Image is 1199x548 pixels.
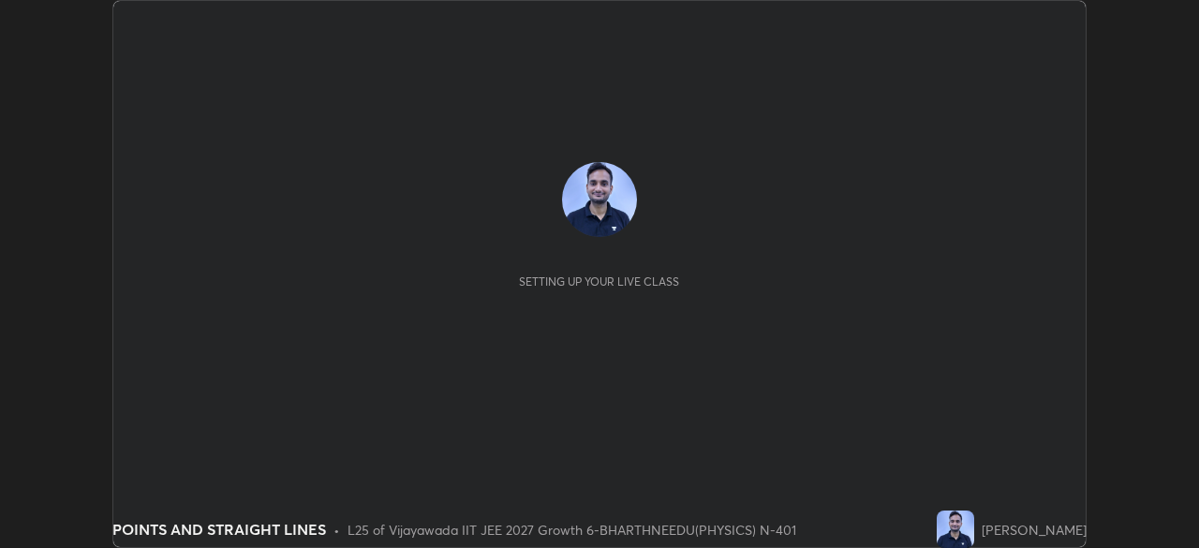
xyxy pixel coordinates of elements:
div: Setting up your live class [519,274,679,289]
img: 7bc280f4e9014d9eb32ed91180d13043.jpg [937,511,974,548]
img: 7bc280f4e9014d9eb32ed91180d13043.jpg [562,162,637,237]
div: • [333,520,340,540]
div: L25 of Vijayawada IIT JEE 2027 Growth 6-BHARTHNEEDU(PHYSICS) N-401 [348,520,796,540]
div: [PERSON_NAME] [982,520,1087,540]
div: POINTS AND STRAIGHT LINES [112,518,326,541]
